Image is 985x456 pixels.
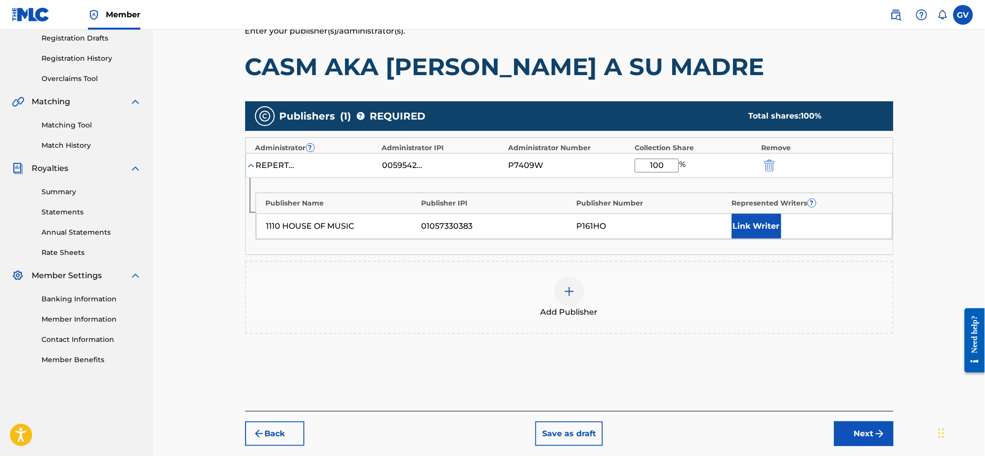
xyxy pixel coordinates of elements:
img: 7ee5dd4eb1f8a8e3ef2f.svg [253,428,265,440]
a: Rate Sheets [42,248,141,258]
a: Matching Tool [42,120,141,130]
div: Notifications [938,10,947,20]
a: Member Benefits [42,355,141,365]
a: Contact Information [42,334,141,345]
span: ? [357,112,365,120]
span: Royalties [32,163,68,174]
a: Statements [42,207,141,217]
img: f7272a7cc735f4ea7f67.svg [874,428,886,440]
img: expand-cell-toggle [246,161,256,170]
div: 01057330383 [422,220,572,232]
a: Public Search [886,5,906,25]
iframe: Resource Center [957,301,985,380]
img: help [916,9,928,21]
img: publishers [259,110,271,122]
div: P161HO [577,220,727,232]
a: Registration Drafts [42,33,141,43]
p: Enter your publisher(s)/administrator(s). [245,25,894,37]
span: Member Settings [32,270,102,282]
button: Back [245,421,304,446]
img: add [563,286,575,297]
span: ? [306,144,314,152]
img: Member Settings [12,270,24,282]
div: Publisher Number [577,198,728,208]
button: Next [834,421,894,446]
span: Matching [32,96,70,108]
a: Overclaims Tool [42,74,141,84]
button: Link Writer [732,214,781,239]
iframe: Chat Widget [936,409,985,456]
a: Match History [42,140,141,151]
div: Administrator Number [509,143,630,153]
img: search [890,9,902,21]
div: User Menu [953,5,973,25]
button: Save as draft [535,421,603,446]
div: Administrator IPI [382,143,504,153]
img: expand [129,163,141,174]
img: Royalties [12,163,24,174]
span: Add Publisher [541,306,598,318]
img: expand [129,96,141,108]
div: Publisher IPI [421,198,572,208]
div: Administrator [256,143,377,153]
span: Publishers [280,109,336,124]
div: Widget de chat [936,409,985,456]
img: 12a2ab48e56ec057fbd8.svg [764,160,775,171]
img: MLC Logo [12,7,50,22]
div: Represented Writers [732,198,883,208]
span: ? [808,199,816,207]
a: Registration History [42,53,141,64]
h1: CASM AKA [PERSON_NAME] A SU MADRE [245,52,894,82]
a: Member Information [42,314,141,325]
span: 100 % [801,111,822,121]
div: Remove [762,143,883,153]
span: REQUIRED [370,109,426,124]
div: Publisher Name [266,198,417,208]
span: Member [106,9,140,20]
div: Arrastrar [939,418,944,448]
span: ( 1 ) [341,109,351,124]
span: % [679,159,688,172]
div: Total shares: [749,110,874,122]
a: Annual Statements [42,227,141,238]
a: Summary [42,187,141,197]
img: Top Rightsholder [88,9,100,21]
div: 1110 HOUSE OF MUSIC [266,220,417,232]
img: expand [129,270,141,282]
img: Matching [12,96,24,108]
div: Help [912,5,932,25]
div: Collection Share [635,143,757,153]
a: Banking Information [42,294,141,304]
